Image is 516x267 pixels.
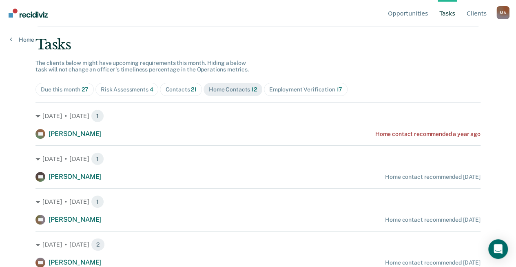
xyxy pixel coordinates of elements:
[91,238,105,251] span: 2
[49,173,101,180] span: [PERSON_NAME]
[385,216,481,223] div: Home contact recommended [DATE]
[91,152,104,165] span: 1
[35,60,249,73] span: The clients below might have upcoming requirements this month. Hiding a below task will not chang...
[251,86,257,93] span: 12
[35,195,481,208] div: [DATE] • [DATE] 1
[35,36,481,53] div: Tasks
[49,130,101,138] span: [PERSON_NAME]
[488,239,508,259] div: Open Intercom Messenger
[49,216,101,223] span: [PERSON_NAME]
[150,86,153,93] span: 4
[496,6,509,19] div: M A
[191,86,197,93] span: 21
[496,6,509,19] button: Profile dropdown button
[49,258,101,266] span: [PERSON_NAME]
[35,152,481,165] div: [DATE] • [DATE] 1
[9,9,48,18] img: Recidiviz
[336,86,342,93] span: 17
[209,86,257,93] div: Home Contacts
[41,86,89,93] div: Due this month
[385,174,481,180] div: Home contact recommended [DATE]
[269,86,342,93] div: Employment Verification
[385,259,481,266] div: Home contact recommended [DATE]
[91,109,104,122] span: 1
[35,238,481,251] div: [DATE] • [DATE] 2
[10,36,34,43] a: Home
[82,86,89,93] span: 27
[165,86,197,93] div: Contacts
[101,86,153,93] div: Risk Assessments
[35,109,481,122] div: [DATE] • [DATE] 1
[375,131,481,138] div: Home contact recommended a year ago
[91,195,104,208] span: 1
